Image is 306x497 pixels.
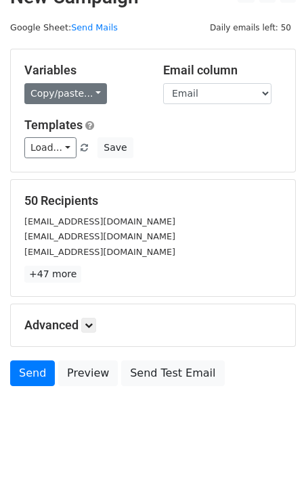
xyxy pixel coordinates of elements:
small: [EMAIL_ADDRESS][DOMAIN_NAME] [24,216,175,227]
a: Copy/paste... [24,83,107,104]
a: Daily emails left: 50 [205,22,296,32]
a: Templates [24,118,83,132]
small: [EMAIL_ADDRESS][DOMAIN_NAME] [24,247,175,257]
h5: Email column [163,63,282,78]
a: Send [10,360,55,386]
iframe: Chat Widget [238,432,306,497]
h5: 50 Recipients [24,193,282,208]
small: [EMAIL_ADDRESS][DOMAIN_NAME] [24,231,175,241]
h5: Variables [24,63,143,78]
h5: Advanced [24,318,282,333]
a: Send Test Email [121,360,224,386]
a: +47 more [24,266,81,283]
button: Save [97,137,133,158]
a: Load... [24,137,76,158]
span: Daily emails left: 50 [205,20,296,35]
small: Google Sheet: [10,22,118,32]
a: Send Mails [71,22,118,32]
a: Preview [58,360,118,386]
